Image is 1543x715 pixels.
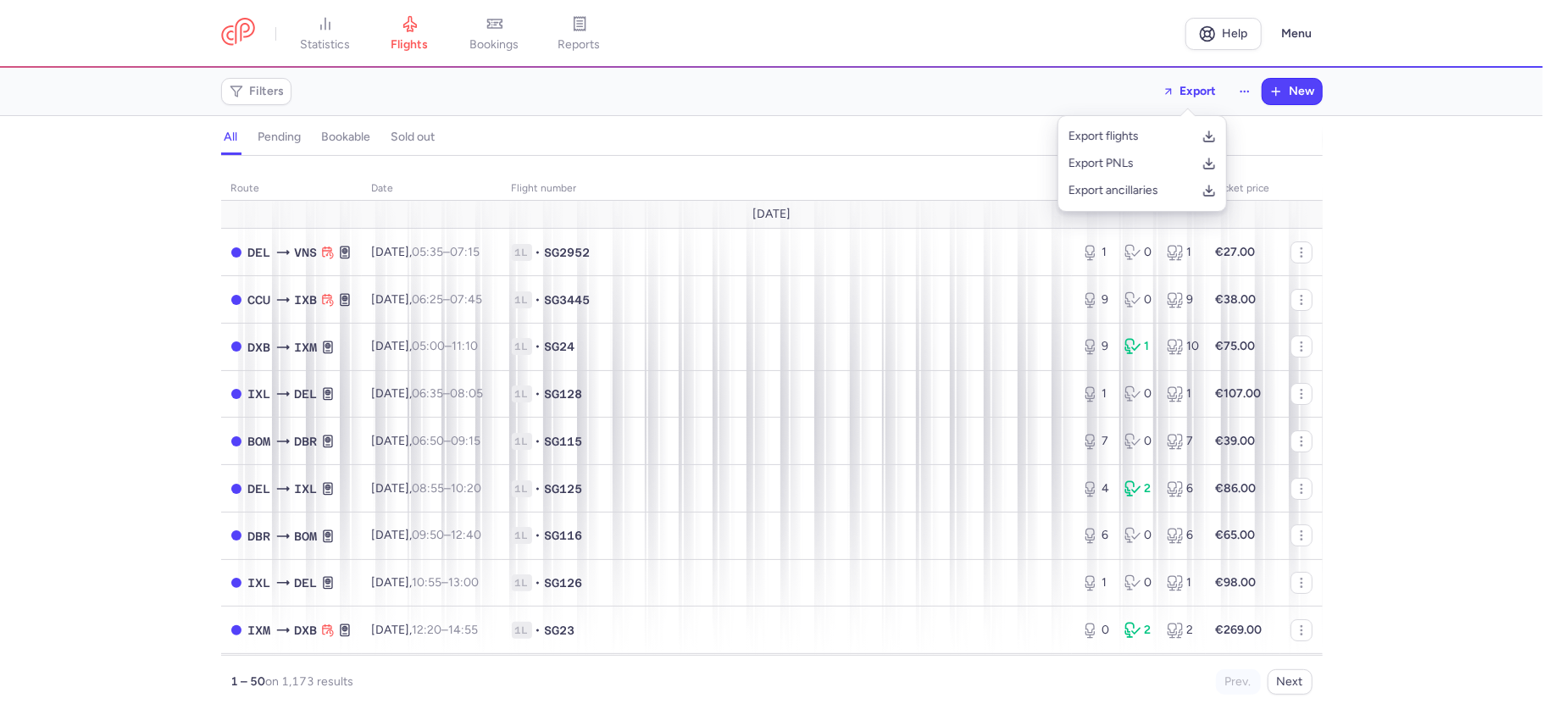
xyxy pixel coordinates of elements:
[1216,669,1261,695] button: Prev.
[248,385,271,403] span: IXL
[248,338,271,357] span: DXB
[372,623,479,637] span: [DATE],
[1216,481,1257,496] strong: €86.00
[536,433,541,450] span: •
[372,386,484,401] span: [DATE],
[536,527,541,544] span: •
[451,292,483,307] time: 07:45
[413,245,444,259] time: 05:35
[512,480,532,497] span: 1L
[1272,18,1323,50] button: Menu
[1124,244,1153,261] div: 0
[295,574,318,592] span: DEL
[295,621,318,640] span: DXB
[413,481,482,496] span: –
[222,79,291,104] button: Filters
[558,37,601,53] span: reports
[1216,245,1256,259] strong: €27.00
[449,623,479,637] time: 14:55
[512,244,532,261] span: 1L
[1068,157,1134,170] p: Export PNLs
[221,176,362,202] th: route
[470,37,519,53] span: bookings
[231,674,266,689] strong: 1 – 50
[413,339,479,353] span: –
[1216,623,1263,637] strong: €269.00
[1124,338,1153,355] div: 1
[248,432,271,451] span: BOM
[1180,85,1217,97] span: Export
[1216,386,1262,401] strong: €107.00
[1082,527,1111,544] div: 6
[295,527,318,546] span: BOM
[372,575,480,590] span: [DATE],
[1124,622,1153,639] div: 2
[295,291,318,309] span: IXB
[413,245,480,259] span: –
[413,292,444,307] time: 06:25
[1124,291,1153,308] div: 0
[1082,622,1111,639] div: 0
[545,385,583,402] span: SG128
[372,292,483,307] span: [DATE],
[221,18,255,49] a: CitizenPlane red outlined logo
[545,291,591,308] span: SG3445
[1216,528,1256,542] strong: €65.00
[512,574,532,591] span: 1L
[545,244,591,261] span: SG2952
[1167,574,1196,591] div: 1
[413,528,482,542] span: –
[1268,669,1313,695] button: Next
[451,386,484,401] time: 08:05
[1124,433,1153,450] div: 0
[545,338,575,355] span: SG24
[1082,291,1111,308] div: 9
[1124,574,1153,591] div: 0
[1167,622,1196,639] div: 2
[413,575,480,590] span: –
[1058,178,1226,205] button: Export ancillaries
[1167,385,1196,402] div: 1
[295,479,318,498] span: IXL
[295,432,318,451] span: DBR
[1167,244,1196,261] div: 1
[545,527,583,544] span: SG116
[258,130,302,145] h4: pending
[372,434,481,448] span: [DATE],
[1216,339,1256,353] strong: €75.00
[1082,385,1111,402] div: 1
[413,292,483,307] span: –
[536,480,541,497] span: •
[1206,176,1280,202] th: Ticket price
[536,574,541,591] span: •
[413,339,446,353] time: 05:00
[451,245,480,259] time: 07:15
[322,130,371,145] h4: bookable
[413,481,445,496] time: 08:55
[413,434,481,448] span: –
[368,15,452,53] a: flights
[1082,480,1111,497] div: 4
[413,623,479,637] span: –
[1082,244,1111,261] div: 1
[1082,574,1111,591] div: 1
[248,621,271,640] span: IXM
[248,527,271,546] span: DBR
[1058,150,1226,177] button: Export PNLs
[1216,575,1257,590] strong: €98.00
[295,243,318,262] span: VNS
[1216,434,1256,448] strong: €39.00
[537,15,622,53] a: reports
[1124,480,1153,497] div: 2
[536,385,541,402] span: •
[1068,185,1158,198] p: Export ancillaries
[536,244,541,261] span: •
[1124,527,1153,544] div: 0
[372,528,482,542] span: [DATE],
[452,481,482,496] time: 10:20
[300,37,350,53] span: statistics
[248,574,271,592] span: IXL
[452,434,481,448] time: 09:15
[1167,480,1196,497] div: 6
[545,574,583,591] span: SG126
